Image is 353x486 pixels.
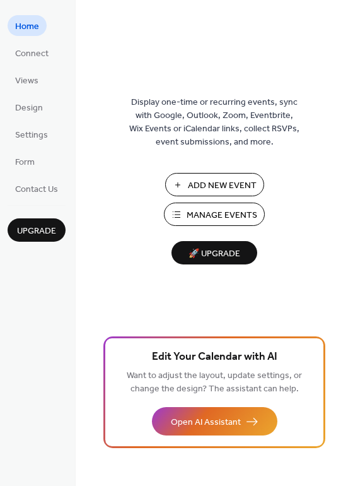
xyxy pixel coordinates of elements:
[8,97,50,117] a: Design
[15,156,35,169] span: Form
[164,203,265,226] button: Manage Events
[152,407,277,436] button: Open AI Assistant
[8,151,42,172] a: Form
[188,179,257,193] span: Add New Event
[15,129,48,142] span: Settings
[8,218,66,242] button: Upgrade
[8,178,66,199] a: Contact Us
[171,241,257,264] button: 🚀 Upgrade
[15,102,43,115] span: Design
[15,20,39,33] span: Home
[15,183,58,196] span: Contact Us
[8,124,55,145] a: Settings
[8,69,46,90] a: Views
[8,42,56,63] a: Connect
[17,225,56,238] span: Upgrade
[179,246,250,263] span: 🚀 Upgrade
[15,74,38,88] span: Views
[127,367,302,398] span: Want to adjust the layout, update settings, or change the design? The assistant can help.
[152,348,277,366] span: Edit Your Calendar with AI
[171,416,241,429] span: Open AI Assistant
[165,173,264,196] button: Add New Event
[15,47,49,61] span: Connect
[187,209,257,222] span: Manage Events
[8,15,47,36] a: Home
[129,96,299,149] span: Display one-time or recurring events, sync with Google, Outlook, Zoom, Eventbrite, Wix Events or ...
